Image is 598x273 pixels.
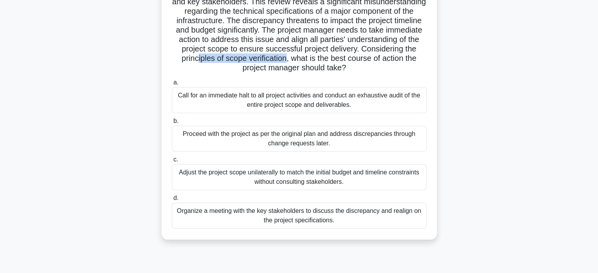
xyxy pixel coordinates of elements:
[172,203,427,229] div: Organize a meeting with the key stakeholders to discuss the discrepancy and realign on the projec...
[173,156,178,163] span: c.
[172,126,427,152] div: Proceed with the project as per the original plan and address discrepancies through change reques...
[172,164,427,190] div: Adjust the project scope unilaterally to match the initial budget and timeline constraints withou...
[173,117,178,124] span: b.
[172,87,427,113] div: Call for an immediate halt to all project activities and conduct an exhaustive audit of the entir...
[173,194,178,201] span: d.
[173,79,178,86] span: a.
